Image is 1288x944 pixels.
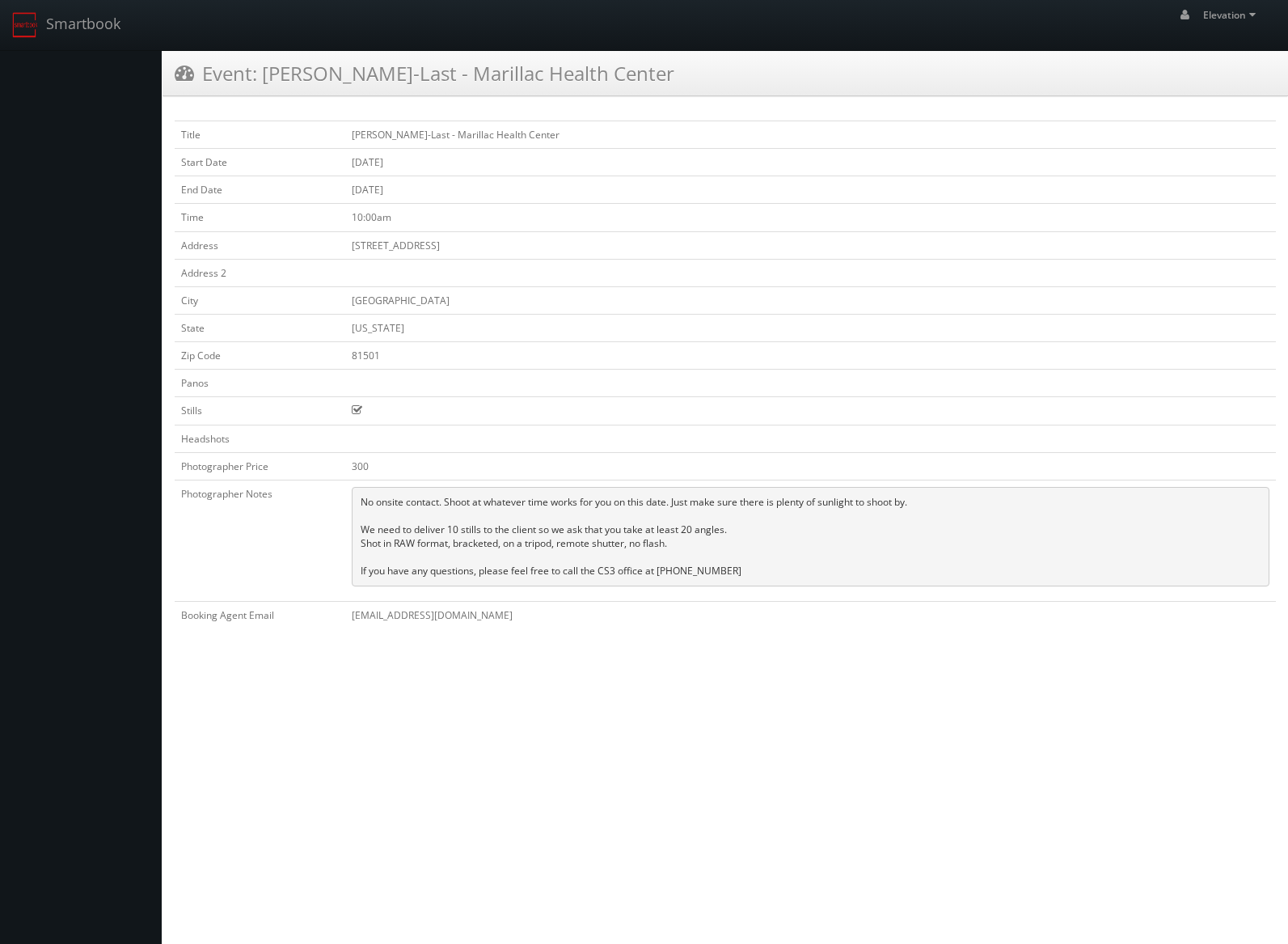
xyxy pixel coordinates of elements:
[345,176,1276,204] td: [DATE]
[345,149,1276,176] td: [DATE]
[175,342,345,370] td: Zip Code
[175,204,345,231] td: Time
[175,149,345,176] td: Start Date
[352,487,1269,586] pre: No onsite contact. Shoot at whatever time works for you on this date. Just make sure there is ple...
[12,12,38,38] img: smartbook-logo.png
[345,204,1276,231] td: 10:00am
[175,59,674,87] h3: Event: [PERSON_NAME]-Last - Marillac Health Center
[175,314,345,341] td: State
[345,342,1276,370] td: 81501
[175,176,345,204] td: End Date
[1203,8,1261,22] span: Elevation
[175,480,345,601] td: Photographer Notes
[345,231,1276,259] td: [STREET_ADDRESS]
[175,370,345,397] td: Panos
[175,259,345,286] td: Address 2
[175,425,345,452] td: Headshots
[345,121,1276,149] td: [PERSON_NAME]-Last - Marillac Health Center
[175,397,345,425] td: Stills
[345,601,1276,629] td: [EMAIL_ADDRESS][DOMAIN_NAME]
[175,121,345,149] td: Title
[345,286,1276,314] td: [GEOGRAPHIC_DATA]
[175,452,345,480] td: Photographer Price
[175,231,345,259] td: Address
[345,314,1276,341] td: [US_STATE]
[345,452,1276,480] td: 300
[175,601,345,629] td: Booking Agent Email
[175,286,345,314] td: City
